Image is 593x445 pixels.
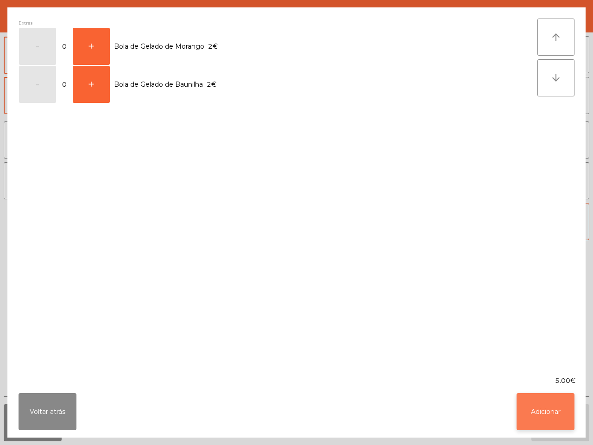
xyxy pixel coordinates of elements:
[550,72,561,83] i: arrow_downward
[114,40,204,53] span: Bola de Gelado de Morango
[73,28,110,65] button: +
[57,40,72,53] span: 0
[114,78,203,91] span: Bola de Gelado de Baunilha
[7,376,586,386] div: 5.00€
[537,19,574,56] button: arrow_upward
[19,19,537,27] div: Extras
[207,78,216,91] span: 2€
[208,40,218,53] span: 2€
[550,32,561,43] i: arrow_upward
[517,393,574,430] button: Adicionar
[19,393,76,430] button: Voltar atrás
[537,59,574,96] button: arrow_downward
[73,66,110,103] button: +
[57,78,72,91] span: 0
